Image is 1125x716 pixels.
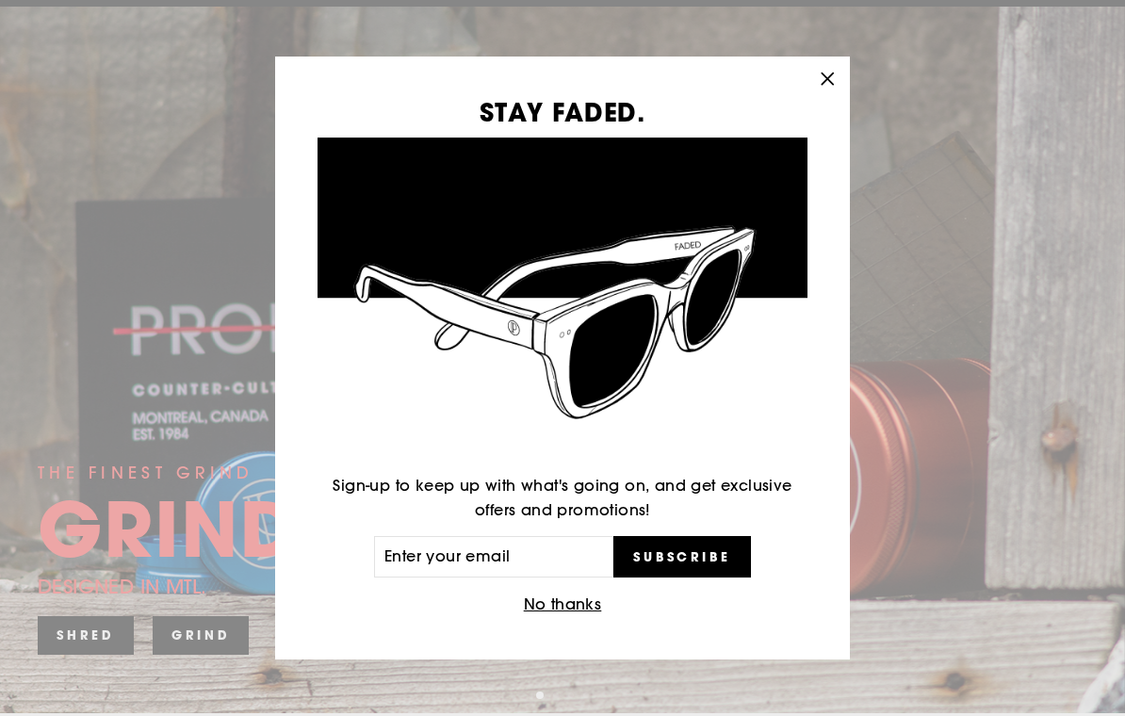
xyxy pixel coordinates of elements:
input: Enter your email [374,536,613,578]
p: Sign-up to keep up with what's going on, and get exclusive offers and promotions! [318,474,807,522]
button: No thanks [518,592,608,618]
h3: STAY FADED. [318,99,807,124]
span: Subscribe [633,548,731,565]
button: Subscribe [613,536,751,578]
